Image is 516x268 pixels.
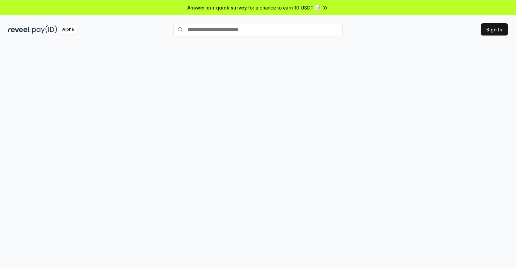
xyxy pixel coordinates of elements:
[248,4,321,11] span: for a chance to earn 10 USDT 📝
[481,23,508,35] button: Sign In
[187,4,247,11] span: Answer our quick survey
[58,25,77,34] div: Alpha
[8,25,31,34] img: reveel_dark
[32,25,57,34] img: pay_id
